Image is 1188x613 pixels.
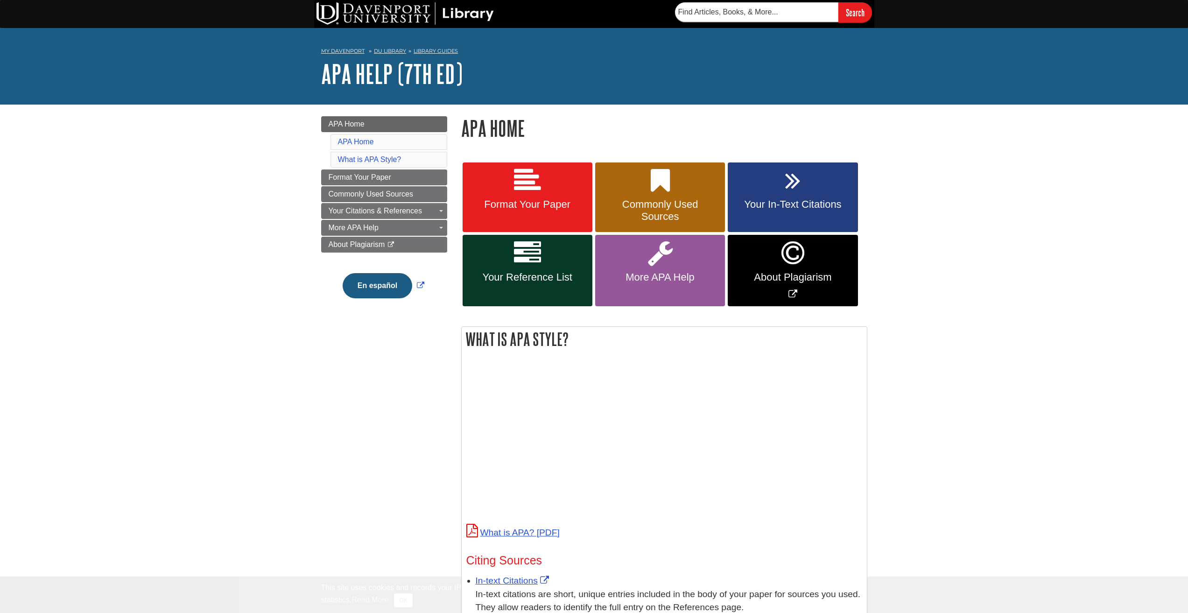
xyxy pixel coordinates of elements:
a: APA Home [338,138,374,146]
i: This link opens in a new window [387,242,395,248]
span: APA Home [329,120,365,128]
a: Link opens in new window [728,235,858,306]
div: This site uses cookies and records your IP address for usage statistics. Additionally, we use Goo... [321,582,867,607]
a: Commonly Used Sources [321,186,447,202]
span: Format Your Paper [470,198,585,211]
a: APA Help (7th Ed) [321,59,463,88]
a: APA Home [321,116,447,132]
a: My Davenport [321,47,365,55]
span: Your Citations & References [329,207,422,215]
input: Search [838,2,872,22]
a: Your Citations & References [321,203,447,219]
a: Your In-Text Citations [728,162,858,233]
nav: breadcrumb [321,45,867,60]
span: Your Reference List [470,271,585,283]
a: Commonly Used Sources [595,162,725,233]
span: Commonly Used Sources [602,198,718,223]
span: About Plagiarism [735,271,851,283]
form: Searches DU Library's articles, books, and more [675,2,872,22]
iframe: What is APA? [466,368,728,515]
span: Your In-Text Citations [735,198,851,211]
span: More APA Help [329,224,379,232]
button: En español [343,273,412,298]
a: What is APA? [466,528,560,537]
a: DU Library [374,48,406,54]
img: DU Library [316,2,494,25]
h2: What is APA Style? [462,327,867,352]
span: About Plagiarism [329,240,385,248]
a: Format Your Paper [321,169,447,185]
a: Library Guides [414,48,458,54]
h1: APA Home [461,116,867,140]
div: Guide Page Menu [321,116,447,314]
span: Commonly Used Sources [329,190,413,198]
a: More APA Help [321,220,447,236]
h3: Citing Sources [466,554,862,567]
a: Link opens in new window [476,576,551,585]
input: Find Articles, Books, & More... [675,2,838,22]
button: Close [394,593,412,607]
a: About Plagiarism [321,237,447,253]
a: Format Your Paper [463,162,592,233]
a: Link opens in new window [340,282,427,289]
a: Read More [351,596,388,604]
a: More APA Help [595,235,725,306]
a: What is APA Style? [338,155,401,163]
span: More APA Help [602,271,718,283]
a: Your Reference List [463,235,592,306]
span: Format Your Paper [329,173,391,181]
